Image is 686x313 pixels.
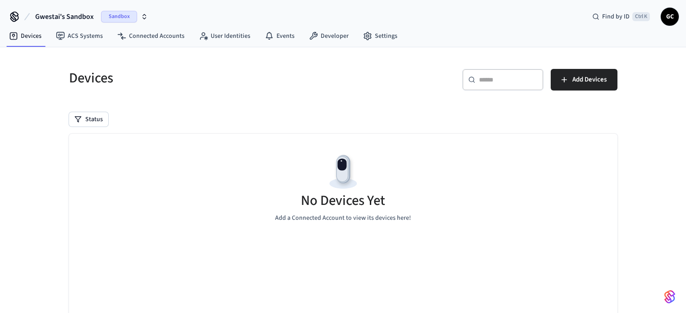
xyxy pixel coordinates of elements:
[602,12,630,21] span: Find by ID
[585,9,657,25] div: Find by IDCtrl K
[35,11,94,22] span: Gwestai's Sandbox
[192,28,258,44] a: User Identities
[323,152,364,192] img: Devices Empty State
[302,28,356,44] a: Developer
[49,28,110,44] a: ACS Systems
[101,11,137,23] span: Sandbox
[356,28,405,44] a: Settings
[275,213,411,223] p: Add a Connected Account to view its devices here!
[2,28,49,44] a: Devices
[572,74,607,86] span: Add Devices
[301,191,385,210] h5: No Devices Yet
[661,8,679,26] button: GC
[69,112,108,127] button: Status
[110,28,192,44] a: Connected Accounts
[632,12,650,21] span: Ctrl K
[662,9,678,25] span: GC
[258,28,302,44] a: Events
[664,290,675,304] img: SeamLogoGradient.69752ec5.svg
[69,69,338,87] h5: Devices
[551,69,617,91] button: Add Devices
